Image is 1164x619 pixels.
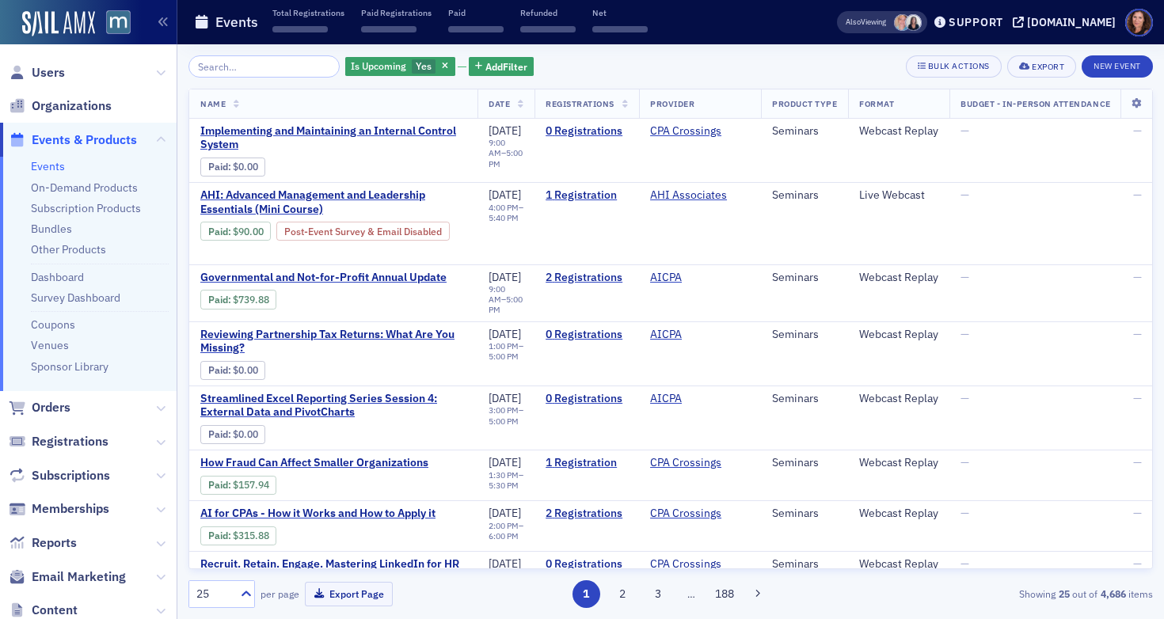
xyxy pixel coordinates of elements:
a: 1 Registration [546,456,628,470]
strong: 4,686 [1097,587,1128,601]
time: 2:00 PM [489,520,519,531]
span: Kelly Brown [905,14,922,31]
div: – [489,284,523,315]
time: 1:30 PM [489,469,519,480]
span: AICPA [650,328,750,342]
span: — [960,188,969,202]
span: [DATE] [489,391,521,405]
div: Webcast Replay [859,328,938,342]
div: Support [949,15,1003,29]
span: AI for CPAs - How it Works and How to Apply it [200,507,466,521]
a: 0 Registrations [546,328,628,342]
button: [DOMAIN_NAME] [1013,17,1121,28]
div: Seminars [772,507,837,521]
div: Paid: 0 - $0 [200,158,265,177]
span: — [1133,327,1142,341]
span: Dee Sullivan [894,14,911,31]
a: SailAMX [22,11,95,36]
a: Bundles [31,222,72,236]
a: Registrations [9,433,108,450]
a: Streamlined Excel Reporting Series Session 4: External Data and PivotCharts [200,392,466,420]
div: Seminars [772,188,837,203]
span: — [1133,188,1142,202]
div: – [489,138,523,169]
span: [DATE] [489,188,521,202]
span: ‌ [448,26,504,32]
div: 25 [196,586,231,602]
a: Implementing and Maintaining an Internal Control System [200,124,466,152]
span: : [208,294,233,306]
span: — [960,556,969,571]
span: Format [859,98,894,109]
span: CPA Crossings [650,507,750,521]
span: : [208,226,233,237]
div: Paid: 2 - $73988 [200,290,276,309]
time: 6:00 PM [489,530,519,541]
div: Also [846,17,861,27]
strong: 25 [1056,587,1072,601]
a: Paid [208,294,228,306]
a: How Fraud Can Affect Smaller Organizations [200,456,466,470]
div: Webcast Replay [859,557,938,572]
label: per page [261,587,299,601]
div: Showing out of items [843,587,1153,601]
span: — [960,391,969,405]
button: 1 [572,580,600,608]
div: Paid: 0 - $0 [200,425,265,444]
div: Paid: 1 - $15794 [200,476,276,495]
a: CPA Crossings [650,557,721,572]
button: AddFilter [469,57,534,77]
a: CPA Crossings [650,507,721,521]
a: Email Marketing [9,568,126,586]
span: Subscriptions [32,467,110,484]
a: Organizations [9,97,112,115]
a: Memberships [9,500,109,518]
a: Paid [208,226,228,237]
a: Subscriptions [9,467,110,484]
span: : [208,161,233,173]
a: Orders [9,399,70,416]
span: — [960,506,969,520]
span: Add Filter [485,59,527,74]
a: On-Demand Products [31,180,138,195]
span: Registrations [32,433,108,450]
span: Date [489,98,510,109]
p: Total Registrations [272,7,344,18]
span: — [960,455,969,469]
a: 1 Registration [546,188,628,203]
a: Recruit. Retain. Engage. Mastering LinkedIn for HR Success [200,557,466,585]
a: 0 Registrations [546,557,628,572]
span: Name [200,98,226,109]
span: ‌ [592,26,648,32]
a: Events & Products [9,131,137,149]
div: Seminars [772,328,837,342]
p: Refunded [520,7,576,18]
span: Events & Products [32,131,137,149]
span: — [1133,556,1142,571]
span: Budget - In-Person Attendance [960,98,1110,109]
span: ‌ [361,26,417,32]
span: CPA Crossings [650,456,750,470]
a: AHI Associates [650,188,727,203]
span: — [1133,123,1142,138]
span: [DATE] [489,506,521,520]
a: CPA Crossings [650,456,721,470]
span: — [960,270,969,284]
span: Memberships [32,500,109,518]
span: [DATE] [489,123,521,138]
a: New Event [1082,58,1153,72]
a: 0 Registrations [546,392,628,406]
span: — [1133,455,1142,469]
button: 3 [645,580,672,608]
span: Yes [416,59,432,72]
div: Post-Event Survey [276,222,450,241]
a: AHI: Advanced Management and Leadership Essentials (Mini Course) [200,188,466,216]
span: — [1133,391,1142,405]
button: Export Page [305,582,393,606]
div: – [489,405,523,426]
a: Events [31,159,65,173]
span: Reports [32,534,77,552]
